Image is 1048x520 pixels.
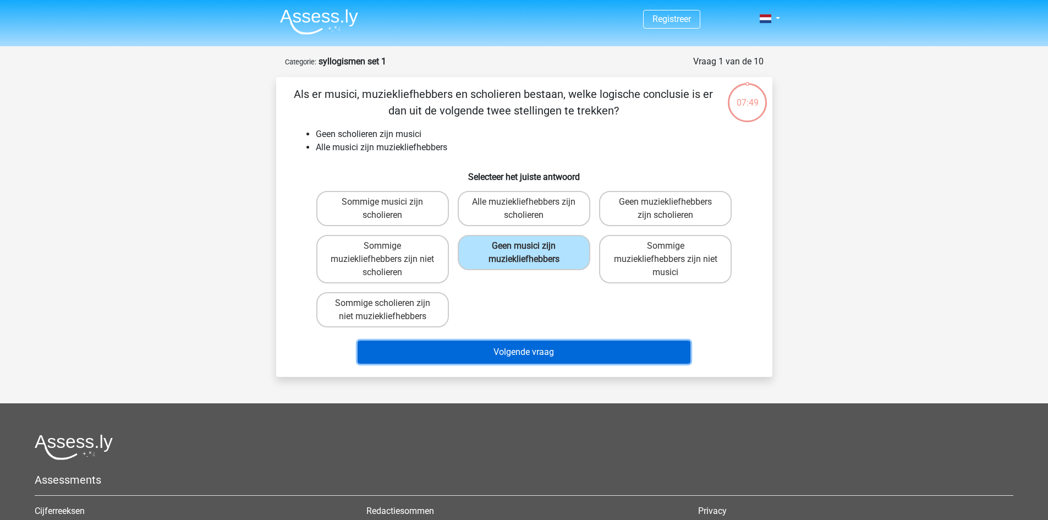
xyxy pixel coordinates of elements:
[693,55,764,68] div: Vraag 1 van de 10
[35,506,85,516] a: Cijferreeksen
[316,292,449,327] label: Sommige scholieren zijn niet muziekliefhebbers
[698,506,727,516] a: Privacy
[316,191,449,226] label: Sommige musici zijn scholieren
[458,191,590,226] label: Alle muziekliefhebbers zijn scholieren
[319,56,386,67] strong: syllogismen set 1
[599,235,732,283] label: Sommige muziekliefhebbers zijn niet musici
[35,473,1013,486] h5: Assessments
[652,14,691,24] a: Registreer
[294,163,755,182] h6: Selecteer het juiste antwoord
[280,9,358,35] img: Assessly
[316,141,755,154] li: Alle musici zijn muziekliefhebbers
[366,506,434,516] a: Redactiesommen
[458,235,590,270] label: Geen musici zijn muziekliefhebbers
[358,341,690,364] button: Volgende vraag
[35,434,113,460] img: Assessly logo
[599,191,732,226] label: Geen muziekliefhebbers zijn scholieren
[727,82,768,110] div: 07:49
[285,58,316,66] small: Categorie:
[316,128,755,141] li: Geen scholieren zijn musici
[316,235,449,283] label: Sommige muziekliefhebbers zijn niet scholieren
[294,86,714,119] p: Als er musici, muziekliefhebbers en scholieren bestaan, welke logische conclusie is er dan uit de...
